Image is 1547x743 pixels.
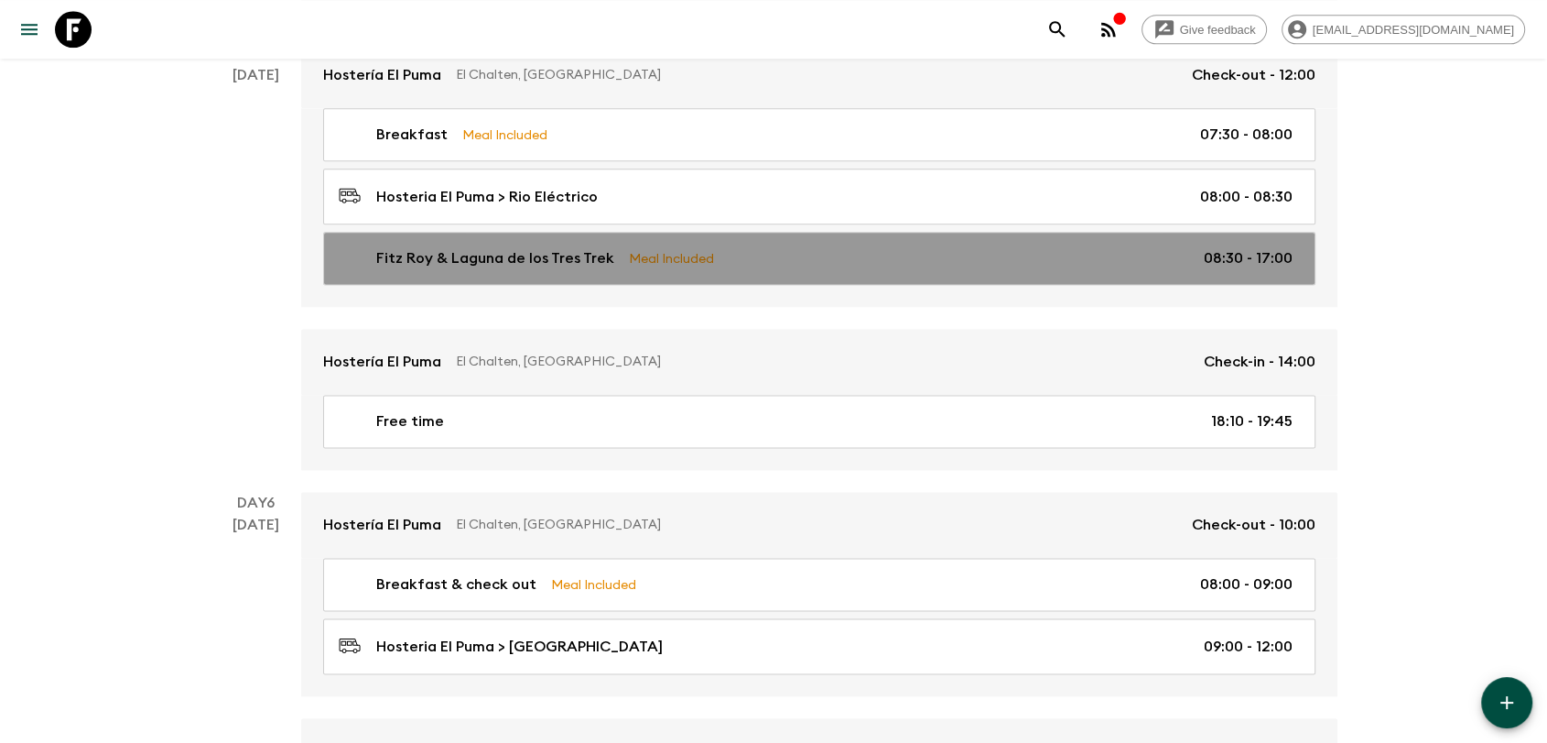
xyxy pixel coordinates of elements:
[456,66,1177,84] p: El Chalten, [GEOGRAPHIC_DATA]
[376,574,536,595] p: Breakfast & check out
[376,124,448,146] p: Breakfast
[1192,514,1315,536] p: Check-out - 10:00
[323,395,1315,448] a: Free time18:10 - 19:45
[1204,636,1293,658] p: 09:00 - 12:00
[301,42,1337,108] a: Hostería El PumaEl Chalten, [GEOGRAPHIC_DATA]Check-out - 12:00
[301,329,1337,395] a: Hostería El PumaEl Chalten, [GEOGRAPHIC_DATA]Check-in - 14:00
[376,247,614,269] p: Fitz Roy & Laguna de los Tres Trek
[1200,186,1293,208] p: 08:00 - 08:30
[323,169,1315,224] a: Hosteria El Puma > Rio Eléctrico08:00 - 08:30
[1141,15,1267,44] a: Give feedback
[376,186,598,208] p: Hosteria El Puma > Rio Eléctrico
[456,516,1177,534] p: El Chalten, [GEOGRAPHIC_DATA]
[1204,351,1315,373] p: Check-in - 14:00
[629,248,714,268] p: Meal Included
[1303,23,1524,37] span: [EMAIL_ADDRESS][DOMAIN_NAME]
[323,64,441,86] p: Hostería El Puma
[551,574,636,595] p: Meal Included
[1200,574,1293,595] p: 08:00 - 09:00
[1192,64,1315,86] p: Check-out - 12:00
[1170,23,1266,37] span: Give feedback
[323,618,1315,674] a: Hosteria El Puma > [GEOGRAPHIC_DATA]09:00 - 12:00
[462,125,547,145] p: Meal Included
[323,351,441,373] p: Hostería El Puma
[11,11,48,48] button: menu
[301,492,1337,558] a: Hostería El PumaEl Chalten, [GEOGRAPHIC_DATA]Check-out - 10:00
[1039,11,1076,48] button: search adventures
[456,353,1189,371] p: El Chalten, [GEOGRAPHIC_DATA]
[323,232,1315,285] a: Fitz Roy & Laguna de los Tres TrekMeal Included08:30 - 17:00
[1204,247,1293,269] p: 08:30 - 17:00
[323,558,1315,611] a: Breakfast & check outMeal Included08:00 - 09:00
[1200,124,1293,146] p: 07:30 - 08:00
[376,410,444,432] p: Free time
[233,64,279,470] div: [DATE]
[323,108,1315,161] a: BreakfastMeal Included07:30 - 08:00
[210,492,301,514] p: Day 6
[1211,410,1293,432] p: 18:10 - 19:45
[1282,15,1525,44] div: [EMAIL_ADDRESS][DOMAIN_NAME]
[376,636,663,658] p: Hosteria El Puma > [GEOGRAPHIC_DATA]
[323,514,441,536] p: Hostería El Puma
